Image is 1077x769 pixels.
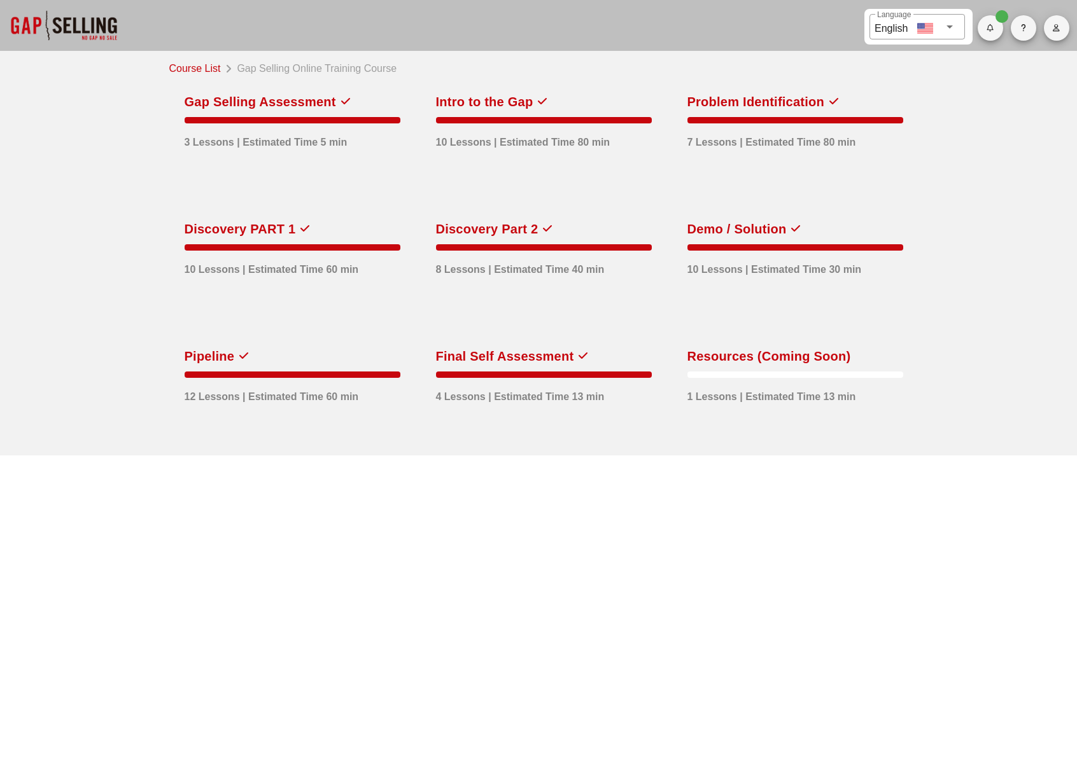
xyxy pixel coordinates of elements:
[185,128,348,150] div: 3 Lessons | Estimated Time 5 min
[185,92,336,112] div: Gap Selling Assessment
[687,219,787,239] div: Demo / Solution
[687,346,851,366] div: Resources (Coming Soon)
[436,128,610,150] div: 10 Lessons | Estimated Time 80 min
[687,256,862,277] div: 10 Lessons | Estimated Time 30 min
[877,10,911,20] label: Language
[436,219,538,239] div: Discovery Part 2
[996,10,1008,23] span: Badge
[185,256,359,277] div: 10 Lessons | Estimated Time 60 min
[185,346,235,366] div: Pipeline
[169,59,226,76] a: Course List
[687,128,856,150] div: 7 Lessons | Estimated Time 80 min
[687,383,856,405] div: 1 Lessons | Estimated Time 13 min
[436,346,574,366] div: Final Self Assessment
[232,59,397,76] div: Gap Selling Online Training Course
[436,92,533,112] div: Intro to the Gap
[185,219,296,239] div: Discovery PART 1
[185,383,359,405] div: 12 Lessons | Estimated Time 60 min
[687,92,825,112] div: Problem Identification
[869,14,965,39] div: LanguageEnglish
[436,383,605,405] div: 4 Lessons | Estimated Time 13 min
[875,18,908,36] div: English
[436,256,605,277] div: 8 Lessons | Estimated Time 40 min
